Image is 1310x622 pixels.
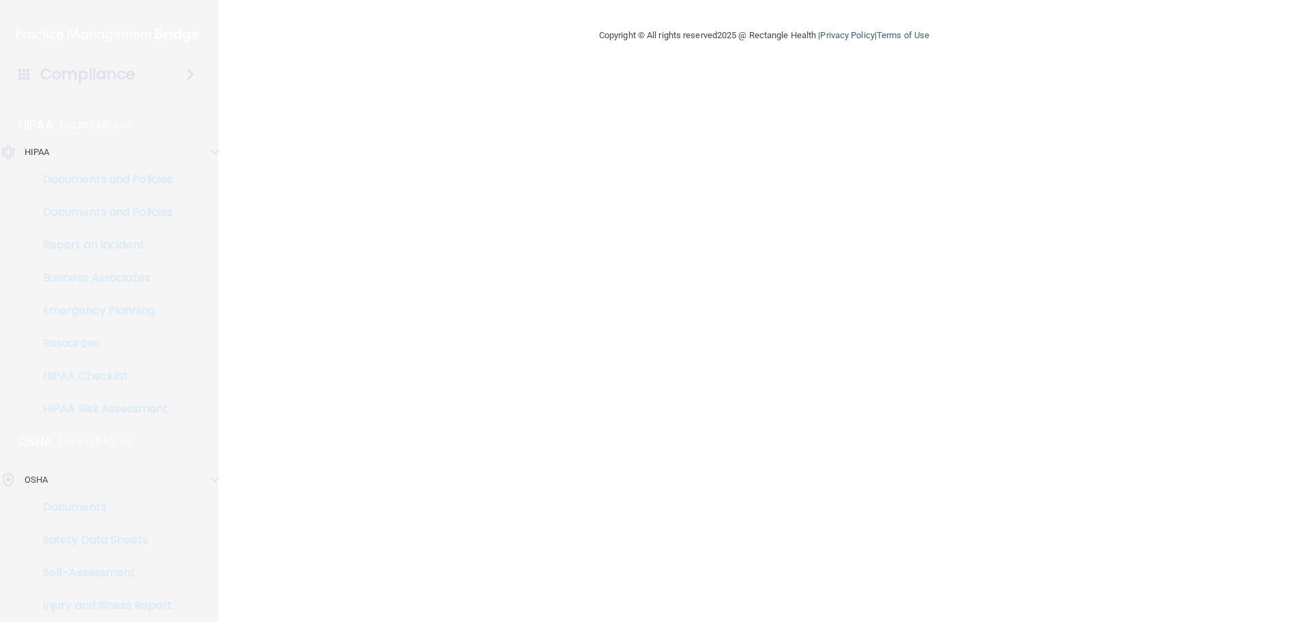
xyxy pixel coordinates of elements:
p: HIPAA Risk Assessment [9,402,195,416]
p: Documents and Policies [9,173,195,186]
p: Injury and Illness Report [9,599,195,612]
div: Copyright © All rights reserved 2025 @ Rectangle Health | | [515,14,1013,57]
a: Privacy Policy [820,30,874,40]
p: Safety Data Sheets [9,533,195,547]
p: HIPAA Checklist [9,369,195,383]
a: Terms of Use [877,30,929,40]
p: Report an Incident [9,238,195,252]
p: Learn More! [60,117,132,133]
p: OSHA [25,472,48,488]
p: HIPAA [18,117,53,133]
p: Self-Assessment [9,566,195,580]
p: Documents [9,500,195,514]
p: Business Associates [9,271,195,285]
p: Learn More! [59,434,132,450]
p: Documents and Policies [9,206,195,219]
p: HIPAA [25,144,50,160]
p: Emergency Planning [9,304,195,317]
p: Resources [9,337,195,350]
p: OSHA [18,434,53,450]
h4: Compliance [40,65,135,84]
img: PMB logo [16,21,202,48]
